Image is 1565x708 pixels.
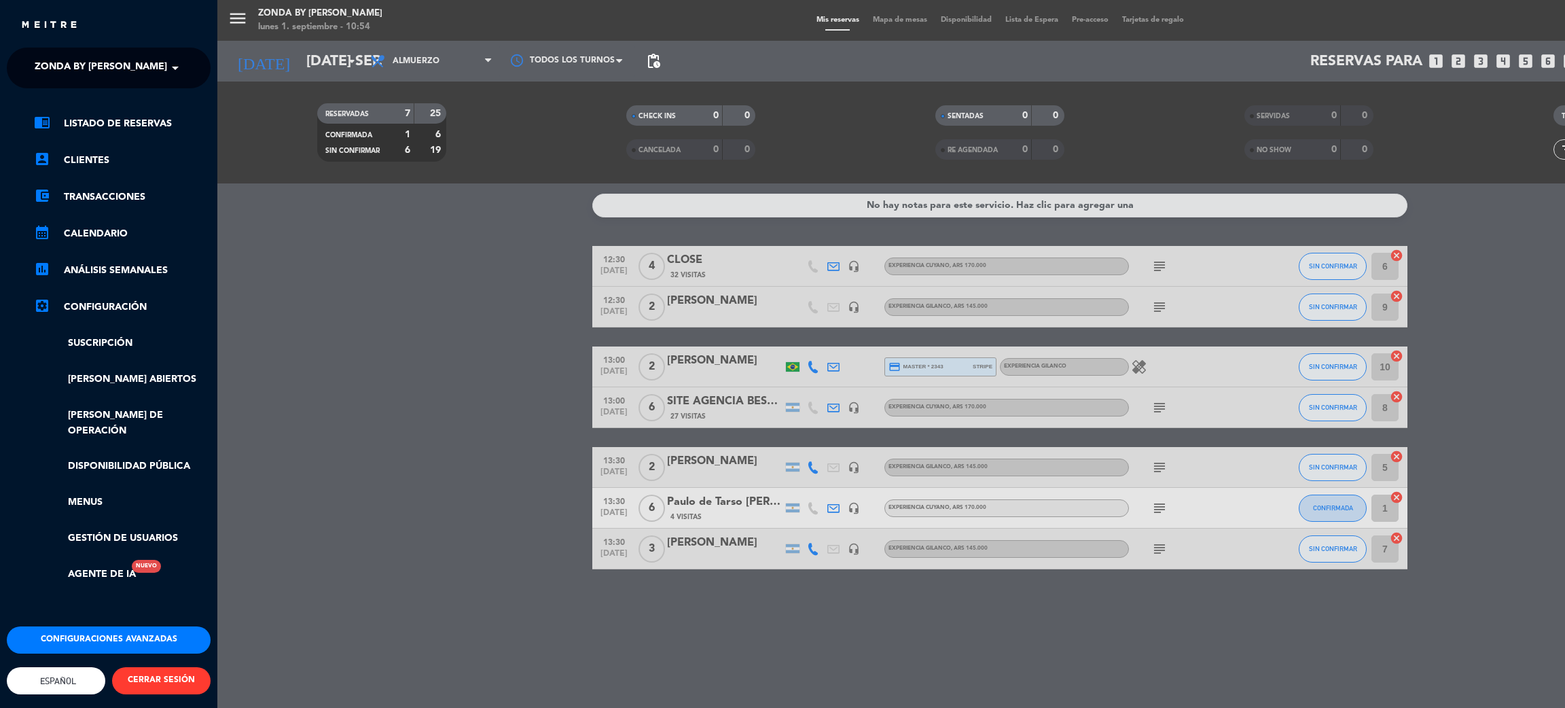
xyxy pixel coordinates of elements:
[35,54,167,82] span: Zonda by [PERSON_NAME]
[37,676,76,686] span: Español
[132,560,161,573] div: Nuevo
[34,262,211,279] a: assessmentANÁLISIS SEMANALES
[34,299,211,315] a: Configuración
[34,531,211,546] a: Gestión de usuarios
[34,298,50,314] i: settings_applications
[34,495,211,510] a: Menus
[34,151,50,167] i: account_box
[34,116,211,132] a: chrome_reader_modeListado de Reservas
[34,224,50,241] i: calendar_month
[20,20,78,31] img: MEITRE
[112,667,211,694] button: CERRAR SESIÓN
[34,189,211,205] a: account_balance_walletTransacciones
[34,567,136,582] a: Agente de IANuevo
[34,336,211,351] a: Suscripción
[645,53,662,69] span: pending_actions
[34,226,211,242] a: calendar_monthCalendario
[34,152,211,169] a: account_boxClientes
[34,408,211,439] a: [PERSON_NAME] de Operación
[34,114,50,130] i: chrome_reader_mode
[34,372,211,387] a: [PERSON_NAME] abiertos
[34,188,50,204] i: account_balance_wallet
[34,261,50,277] i: assessment
[7,626,211,654] button: Configuraciones avanzadas
[34,459,211,474] a: Disponibilidad pública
